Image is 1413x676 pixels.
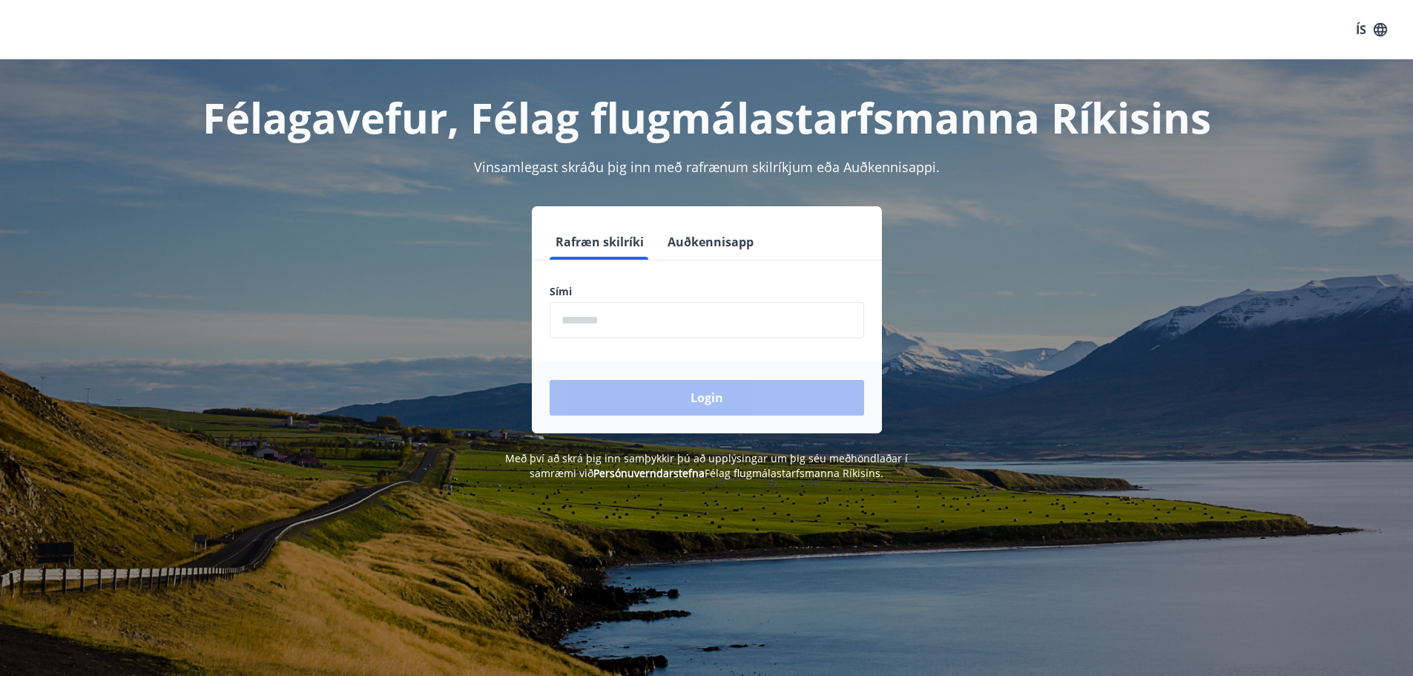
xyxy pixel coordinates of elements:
button: Auðkennisapp [662,224,760,260]
button: Rafræn skilríki [550,224,650,260]
span: Með því að skrá þig inn samþykkir þú að upplýsingar um þig séu meðhöndlaðar í samræmi við Félag f... [505,451,908,480]
label: Sími [550,284,864,299]
a: Persónuverndarstefna [593,466,705,480]
h1: Félagavefur, Félag flugmálastarfsmanna Ríkisins [191,89,1223,145]
span: Vinsamlegast skráðu þig inn með rafrænum skilríkjum eða Auðkennisappi. [474,158,940,176]
button: ÍS [1348,16,1395,43]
